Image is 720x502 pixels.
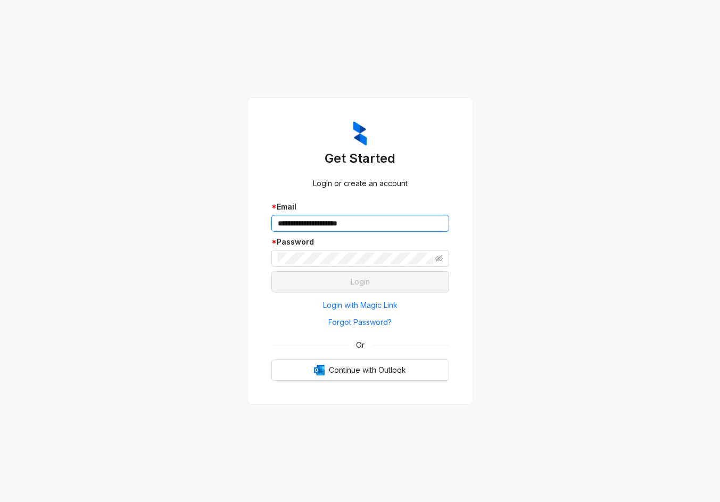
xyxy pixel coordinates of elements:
img: ZumaIcon [353,121,367,146]
h3: Get Started [271,150,449,167]
img: Outlook [314,365,325,375]
span: eye-invisible [435,255,443,262]
button: OutlookContinue with Outlook [271,359,449,381]
span: Continue with Outlook [329,364,406,376]
button: Login [271,271,449,292]
span: Login with Magic Link [323,299,398,311]
div: Login or create an account [271,178,449,189]
span: Or [349,339,372,351]
button: Forgot Password? [271,314,449,331]
div: Password [271,236,449,248]
div: Email [271,201,449,213]
span: Forgot Password? [328,316,392,328]
button: Login with Magic Link [271,297,449,314]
